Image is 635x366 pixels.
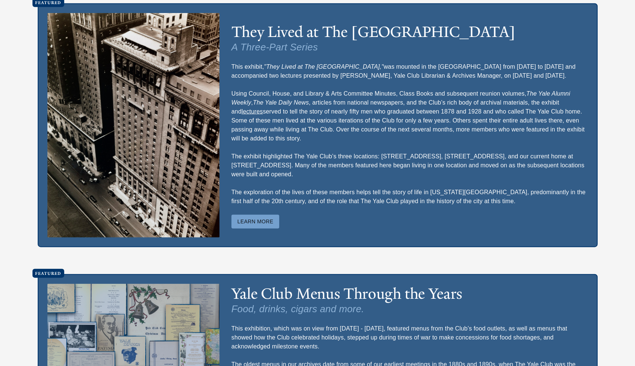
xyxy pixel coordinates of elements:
[47,13,220,238] img: They Lived at The Yale Club
[253,99,309,106] i: The Yale Daily News
[35,0,61,6] span: Featured
[231,62,588,206] p: This exhibit, was mounted in the [GEOGRAPHIC_DATA] from [DATE] to [DATE] and accompanied two lect...
[231,215,280,229] button: Learn More
[231,41,588,53] h4: A Three-Part Series
[242,108,263,115] a: lectures
[264,63,384,70] i: "They Lived at The [GEOGRAPHIC_DATA],"
[231,22,588,41] h2: They Lived at The [GEOGRAPHIC_DATA]
[35,271,61,276] span: Featured
[231,284,588,303] h2: Yale Club Menus Through the Years
[231,303,588,315] h4: Food, drinks, cigars and more.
